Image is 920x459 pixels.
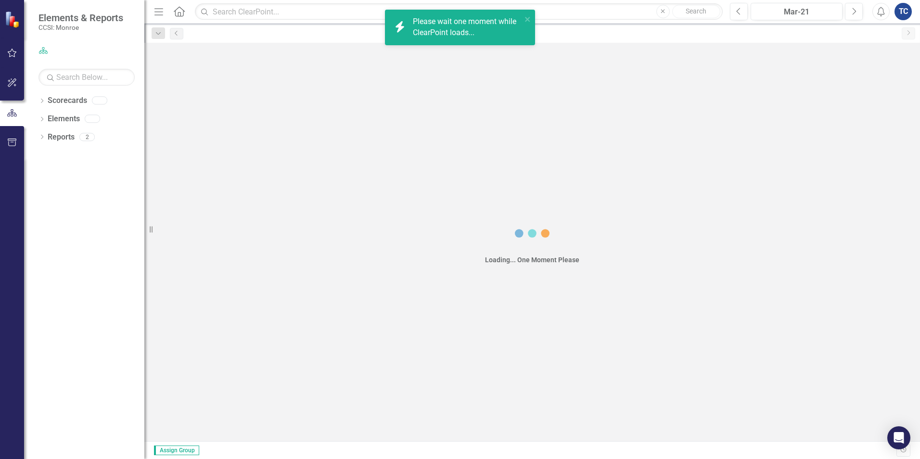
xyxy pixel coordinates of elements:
[524,13,531,25] button: close
[672,5,720,18] button: Search
[48,132,75,143] a: Reports
[887,426,910,449] div: Open Intercom Messenger
[48,95,87,106] a: Scorecards
[195,3,723,20] input: Search ClearPoint...
[48,114,80,125] a: Elements
[38,24,123,31] small: CCSI: Monroe
[754,6,839,18] div: Mar-21
[79,133,95,141] div: 2
[686,7,706,15] span: Search
[5,11,22,27] img: ClearPoint Strategy
[894,3,912,20] button: TC
[413,16,522,38] div: Please wait one moment while ClearPoint loads...
[751,3,843,20] button: Mar-21
[154,446,199,455] span: Assign Group
[38,12,123,24] span: Elements & Reports
[38,69,135,86] input: Search Below...
[485,255,579,265] div: Loading... One Moment Please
